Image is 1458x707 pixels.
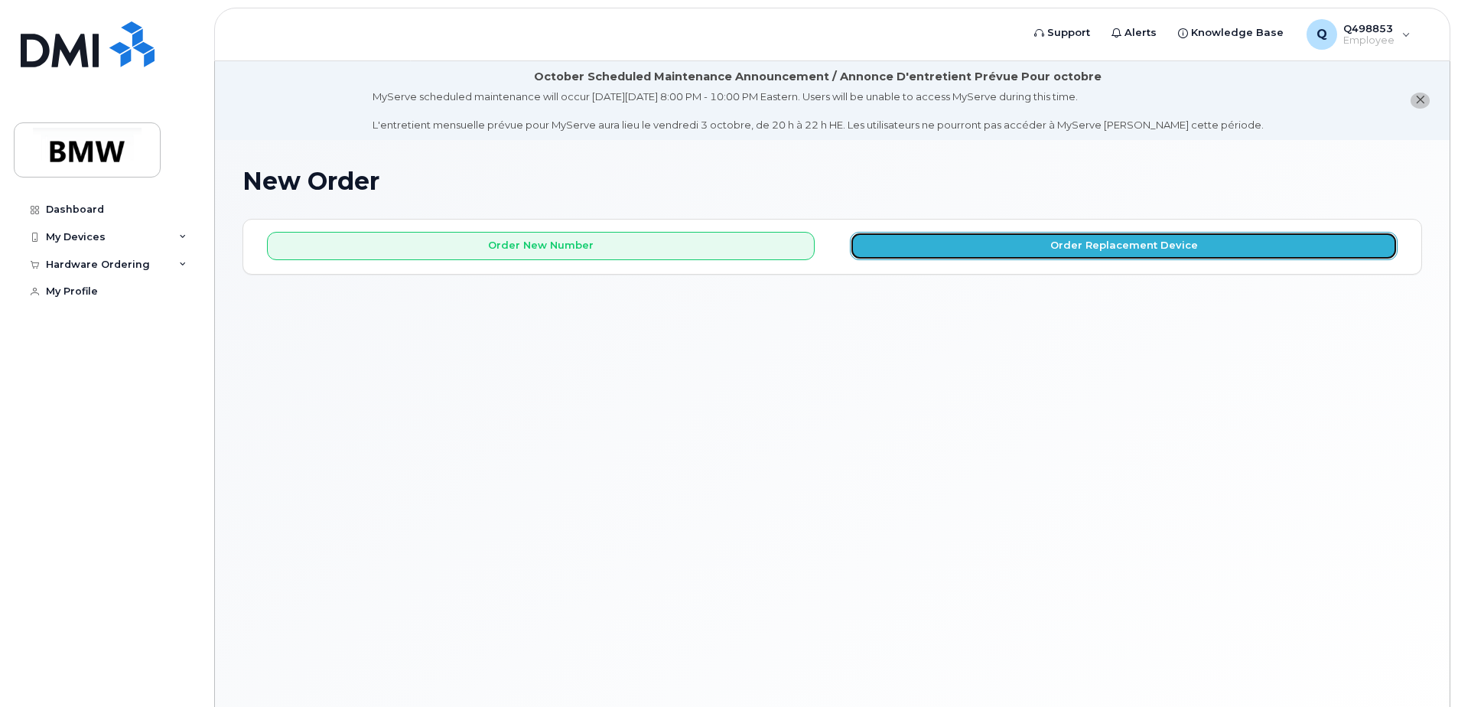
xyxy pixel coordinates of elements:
[850,232,1398,260] button: Order Replacement Device
[373,90,1264,132] div: MyServe scheduled maintenance will occur [DATE][DATE] 8:00 PM - 10:00 PM Eastern. Users will be u...
[1391,640,1447,696] iframe: Messenger Launcher
[242,168,1422,194] h1: New Order
[534,69,1102,85] div: October Scheduled Maintenance Announcement / Annonce D'entretient Prévue Pour octobre
[1411,93,1430,109] button: close notification
[267,232,815,260] button: Order New Number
